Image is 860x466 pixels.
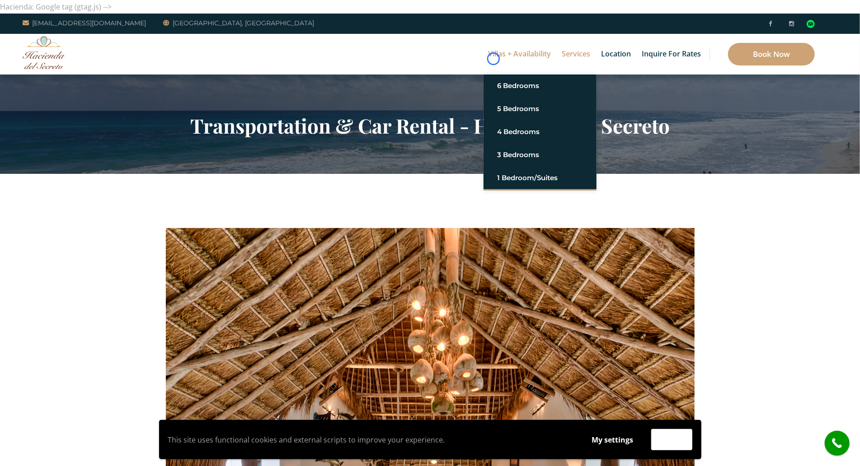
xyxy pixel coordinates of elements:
[497,147,583,163] a: 3 Bedrooms
[557,34,595,75] a: Services
[583,429,642,450] button: My settings
[497,78,583,94] a: 6 Bedrooms
[597,34,635,75] a: Location
[637,34,705,75] a: Inquire for Rates
[497,124,583,140] a: 4 Bedrooms
[807,20,815,28] div: Read traveler reviews on Tripadvisor
[728,43,815,65] a: Book Now
[23,18,146,28] a: [EMAIL_ADDRESS][DOMAIN_NAME]
[827,433,847,453] i: call
[497,170,583,186] a: 1 Bedroom/Suites
[484,34,555,75] a: Villas + Availability
[166,114,695,137] h2: Transportation & Car Rental - Hacienda Del Secreto
[651,429,692,450] button: Accept
[168,433,574,447] p: This site uses functional cookies and external scripts to improve your experience.
[163,18,314,28] a: [GEOGRAPHIC_DATA], [GEOGRAPHIC_DATA]
[497,101,583,117] a: 5 Bedrooms
[807,20,815,28] img: Tripadvisor_logomark.svg
[825,431,850,456] a: call
[23,36,66,69] img: Awesome Logo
